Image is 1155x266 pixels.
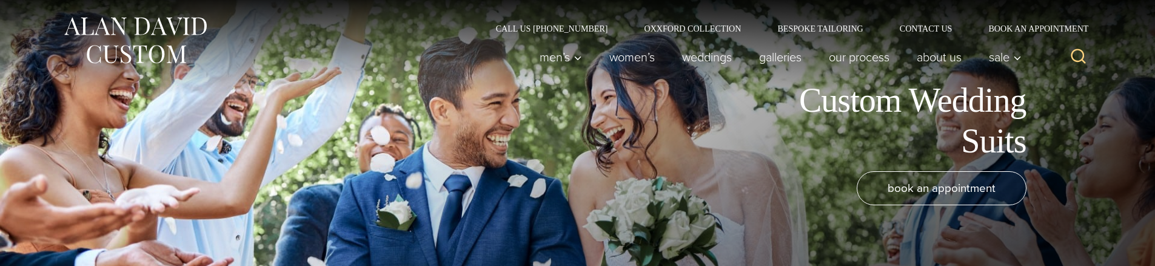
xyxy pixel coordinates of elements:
[888,179,996,197] span: book an appointment
[857,171,1026,205] a: book an appointment
[540,51,582,63] span: Men’s
[1064,43,1093,72] button: View Search Form
[626,24,759,33] a: Oxxford Collection
[759,24,881,33] a: Bespoke Tailoring
[595,45,668,69] a: Women’s
[526,45,1028,69] nav: Primary Navigation
[478,24,1093,33] nav: Secondary Navigation
[745,45,815,69] a: Galleries
[62,13,208,67] img: Alan David Custom
[754,80,1026,162] h1: Custom Wedding Suits
[815,45,903,69] a: Our Process
[989,51,1022,63] span: Sale
[970,24,1093,33] a: Book an Appointment
[903,45,975,69] a: About Us
[882,24,971,33] a: Contact Us
[668,45,745,69] a: weddings
[478,24,626,33] a: Call Us [PHONE_NUMBER]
